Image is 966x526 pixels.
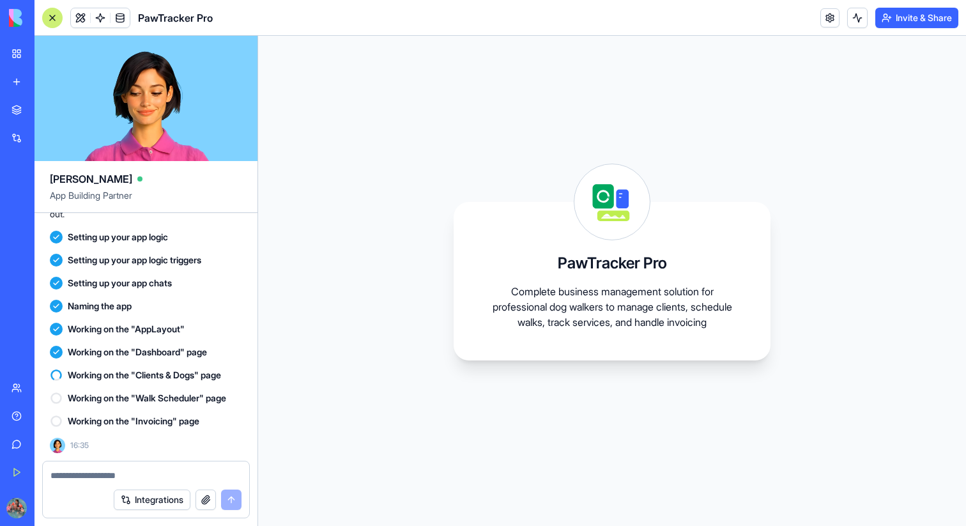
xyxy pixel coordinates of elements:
h3: PawTracker Pro [558,253,667,274]
span: 16:35 [70,440,89,451]
p: Complete business management solution for professional dog walkers to manage clients, schedule wa... [484,284,740,330]
span: Setting up your app chats [68,277,172,290]
span: Naming the app [68,300,132,313]
span: Working on the "Walk Scheduler" page [68,392,226,405]
span: App Building Partner [50,189,242,212]
span: Working on the "AppLayout" [68,323,185,336]
span: Setting up your app logic triggers [68,254,201,267]
img: Ella_00000_wcx2te.png [50,438,65,453]
button: Integrations [114,490,190,510]
span: Working on the "Clients & Dogs" page [68,369,221,382]
span: Setting up your app logic [68,231,168,244]
span: Working on the "Invoicing" page [68,415,199,428]
span: PawTracker Pro [138,10,213,26]
button: Invite & Share [875,8,958,28]
img: ACg8ocJz2rKAIV7LjWgvSEnd5xHRWnzU2_wT8uPXINmxMZFTEAEWSWMuJw=s96-c [6,498,27,518]
img: logo [9,9,88,27]
span: Working on the "Dashboard" page [68,346,207,359]
span: [PERSON_NAME] [50,171,132,187]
